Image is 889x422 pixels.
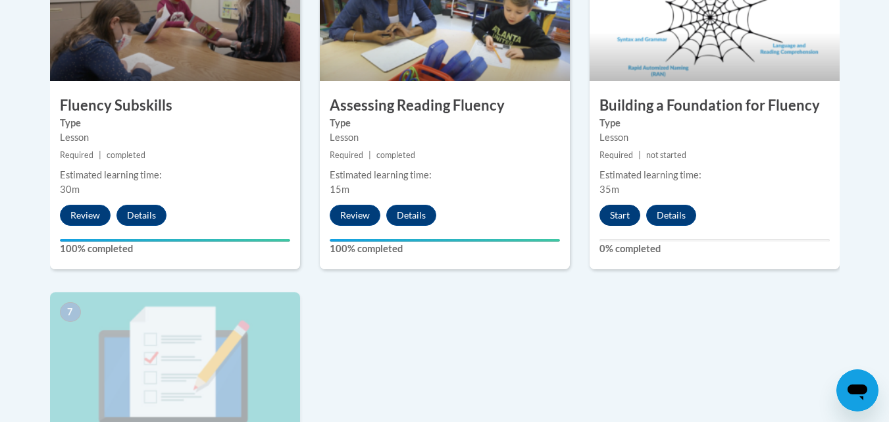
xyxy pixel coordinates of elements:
button: Start [599,205,640,226]
label: Type [330,116,560,130]
div: Lesson [599,130,830,145]
h3: Fluency Subskills [50,95,300,116]
span: Required [330,150,363,160]
h3: Assessing Reading Fluency [320,95,570,116]
label: 0% completed [599,242,830,256]
div: Estimated learning time: [330,168,560,182]
span: completed [376,150,415,160]
span: | [368,150,371,160]
span: 15m [330,184,349,195]
label: 100% completed [60,242,290,256]
button: Details [116,205,166,226]
span: 35m [599,184,619,195]
label: Type [60,116,290,130]
span: | [99,150,101,160]
div: Lesson [330,130,560,145]
h3: Building a Foundation for Fluency [590,95,840,116]
span: Required [60,150,93,160]
label: Type [599,116,830,130]
div: Estimated learning time: [599,168,830,182]
button: Review [60,205,111,226]
button: Details [386,205,436,226]
span: completed [107,150,145,160]
div: Your progress [330,239,560,242]
button: Details [646,205,696,226]
span: not started [646,150,686,160]
span: 30m [60,184,80,195]
iframe: Button to launch messaging window [836,369,878,411]
div: Lesson [60,130,290,145]
div: Your progress [60,239,290,242]
span: 7 [60,302,81,322]
button: Review [330,205,380,226]
span: | [638,150,641,160]
span: Required [599,150,633,160]
div: Estimated learning time: [60,168,290,182]
label: 100% completed [330,242,560,256]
